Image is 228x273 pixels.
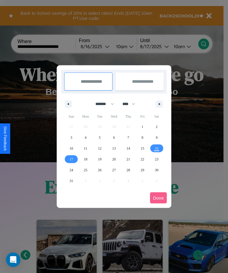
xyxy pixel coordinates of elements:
span: 14 [126,143,130,154]
button: 3 [64,132,78,143]
button: 26 [93,165,107,175]
span: 25 [84,165,87,175]
span: Sun [64,112,78,121]
span: Fri [135,112,149,121]
span: 23 [155,154,158,165]
span: 4 [85,132,86,143]
button: 1 [135,121,149,132]
span: 27 [112,165,116,175]
span: 6 [113,132,115,143]
span: 15 [141,143,144,154]
button: 16 [150,143,164,154]
span: Mon [78,112,92,121]
button: 9 [150,132,164,143]
button: 6 [107,132,121,143]
div: Give Feedback [3,126,7,151]
button: 27 [107,165,121,175]
span: Thu [121,112,135,121]
span: Tue [93,112,107,121]
span: 21 [126,154,130,165]
button: 20 [107,154,121,165]
button: 18 [78,154,92,165]
button: 24 [64,165,78,175]
span: 8 [142,132,143,143]
button: Done [150,192,167,203]
button: 11 [78,143,92,154]
button: 31 [64,175,78,186]
button: 19 [93,154,107,165]
span: 20 [112,154,116,165]
span: 18 [84,154,87,165]
button: 13 [107,143,121,154]
span: 29 [141,165,144,175]
span: 13 [112,143,116,154]
button: 2 [150,121,164,132]
span: 17 [70,154,73,165]
button: 22 [135,154,149,165]
button: 8 [135,132,149,143]
span: 5 [99,132,101,143]
button: 5 [93,132,107,143]
span: Sat [150,112,164,121]
button: 17 [64,154,78,165]
span: 16 [155,143,158,154]
div: Open Intercom Messenger [6,253,20,267]
span: 2 [156,121,157,132]
span: 24 [70,165,73,175]
button: 14 [121,143,135,154]
button: 21 [121,154,135,165]
span: 31 [70,175,73,186]
button: 4 [78,132,92,143]
button: 12 [93,143,107,154]
span: 1 [142,121,143,132]
span: 9 [156,132,157,143]
span: 22 [141,154,144,165]
button: 10 [64,143,78,154]
span: 19 [98,154,102,165]
span: 30 [155,165,158,175]
button: 23 [150,154,164,165]
button: 30 [150,165,164,175]
span: 11 [84,143,87,154]
button: 29 [135,165,149,175]
span: 28 [126,165,130,175]
button: 25 [78,165,92,175]
span: 26 [98,165,102,175]
button: 7 [121,132,135,143]
button: 28 [121,165,135,175]
span: Wed [107,112,121,121]
span: 10 [70,143,73,154]
button: 15 [135,143,149,154]
span: 7 [127,132,129,143]
span: 12 [98,143,102,154]
span: 3 [70,132,72,143]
